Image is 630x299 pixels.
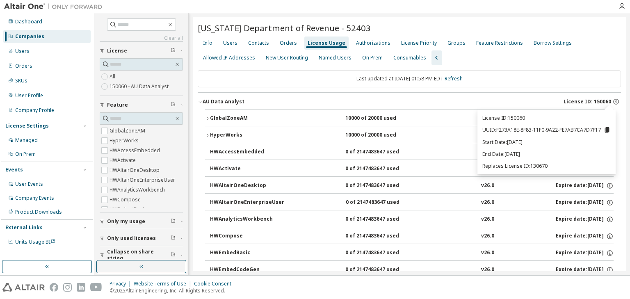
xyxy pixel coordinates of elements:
span: Feature [107,102,128,108]
div: HWActivate [210,165,284,173]
label: HWActivate [110,155,137,165]
div: Feature Restrictions [476,40,523,46]
div: v26.0 [481,249,494,257]
div: Cookie Consent [194,281,236,287]
span: Collapse on share string [107,249,171,262]
a: Clear all [100,35,183,41]
label: GlobalZoneAM [110,126,147,136]
div: License Settings [5,123,49,129]
img: youtube.svg [90,283,102,292]
span: Clear filter [171,235,176,242]
div: License Usage [308,40,345,46]
div: Orders [15,63,32,69]
div: Expire date: [DATE] [556,266,614,274]
div: v26.0 [481,182,494,189]
div: Users [15,48,30,55]
div: AU Data Analyst [203,98,244,105]
div: Expire date: [DATE] [556,249,614,257]
button: Feature [100,96,183,114]
div: Authorizations [356,40,390,46]
div: 0 of 2147483647 used [345,182,419,189]
button: HWAltairOneEnterpriseUser0 of 2147483647 usedv26.0Expire date:[DATE] [210,194,614,212]
p: License ID: 150060 [482,114,611,121]
div: External Links [5,224,43,231]
div: Expire date: [DATE] [556,182,614,189]
button: HWActivate0 of 2147483647 usedv26.0Expire date:[DATE] [210,160,614,178]
label: 150060 - AU Data Analyst [110,82,170,91]
button: HWEmbedCodeGen0 of 2147483647 usedv26.0Expire date:[DATE] [210,261,614,279]
div: Allowed IP Addresses [203,55,255,61]
button: HWAltairOneDesktop0 of 2147483647 usedv26.0Expire date:[DATE] [210,177,614,195]
div: Company Profile [15,107,54,114]
label: All [110,72,117,82]
div: GlobalZoneAM [210,115,284,122]
div: HWEmbedBasic [210,249,284,257]
div: HWAccessEmbedded [210,148,284,156]
div: Users [223,40,237,46]
button: AU Data AnalystLicense ID: 150060 [198,93,621,111]
label: HWAltairOneDesktop [110,165,161,175]
button: HWCompose0 of 2147483647 usedv26.0Expire date:[DATE] [210,227,614,245]
p: Replaces License ID: 130670 [482,162,611,169]
div: Contacts [248,40,269,46]
div: Managed [15,137,38,144]
div: HyperWorks [210,132,284,139]
div: Events [5,167,23,173]
button: License [100,42,183,60]
div: 0 of 2147483647 used [345,165,419,173]
div: Expire date: [DATE] [556,216,614,223]
button: HyperWorks10000 of 20000 usedv26.0Expire date:[DATE] [205,126,614,144]
img: instagram.svg [63,283,72,292]
div: SKUs [15,78,27,84]
div: 0 of 2147483647 used [346,199,420,206]
div: Orders [280,40,297,46]
label: HWAnalyticsWorkbench [110,185,167,195]
div: 0 of 2147483647 used [345,249,419,257]
div: Company Events [15,195,54,201]
p: © 2025 Altair Engineering, Inc. All Rights Reserved. [110,287,236,294]
button: Only used licenses [100,229,183,247]
img: facebook.svg [50,283,58,292]
button: Collapse on share string [100,246,183,264]
div: 0 of 2147483647 used [345,266,419,274]
div: On Prem [15,151,36,157]
div: 0 of 2147483647 used [345,233,419,240]
div: Dashboard [15,18,42,25]
div: User Profile [15,92,43,99]
span: Only my usage [107,218,145,225]
label: HWAccessEmbedded [110,146,162,155]
span: Clear filter [171,48,176,54]
div: Companies [15,33,44,40]
div: Website Terms of Use [134,281,194,287]
div: License Priority [401,40,437,46]
span: Clear filter [171,102,176,108]
button: HWAccessEmbedded0 of 2147483647 usedv26.0Expire date:[DATE] [210,143,614,161]
span: Clear filter [171,218,176,225]
div: On Prem [362,55,383,61]
p: End Date: [DATE] [482,151,611,157]
div: Privacy [110,281,134,287]
span: Clear filter [171,252,176,258]
label: HWEmbedBasic [110,205,148,215]
button: Only my usage [100,212,183,231]
label: HyperWorks [110,136,140,146]
div: HWAltairOneEnterpriseUser [210,199,284,206]
div: HWAltairOneDesktop [210,182,284,189]
img: Altair One [4,2,107,11]
div: Info [203,40,212,46]
div: 10000 of 20000 used [345,115,419,122]
div: Product Downloads [15,209,62,215]
div: v26.0 [481,199,494,206]
img: altair_logo.svg [2,283,45,292]
div: v26.0 [481,266,494,274]
button: HWEmbedBasic0 of 2147483647 usedv26.0Expire date:[DATE] [210,244,614,262]
div: HWAnalyticsWorkbench [210,216,284,223]
div: Named Users [319,55,352,61]
span: Units Usage BI [15,238,55,245]
div: Expire date: [DATE] [556,233,614,240]
div: Groups [447,40,466,46]
div: Borrow Settings [534,40,572,46]
span: License ID: 150060 [564,98,611,105]
div: v26.0 [481,233,494,240]
img: linkedin.svg [77,283,85,292]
